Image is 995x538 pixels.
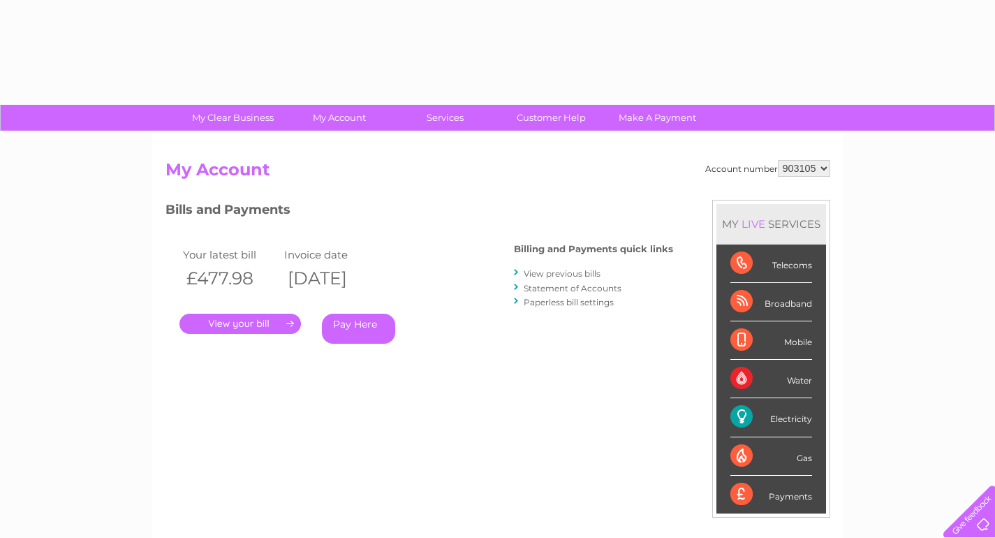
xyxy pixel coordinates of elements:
a: Paperless bill settings [524,297,614,307]
div: Telecoms [730,245,812,283]
h4: Billing and Payments quick links [514,244,673,254]
a: Statement of Accounts [524,283,621,293]
a: My Account [281,105,397,131]
td: Invoice date [281,245,382,264]
td: Your latest bill [179,245,281,264]
th: [DATE] [281,264,382,293]
div: Broadband [730,283,812,321]
th: £477.98 [179,264,281,293]
div: MY SERVICES [716,204,826,244]
a: . [179,314,301,334]
a: View previous bills [524,268,600,279]
div: Mobile [730,321,812,360]
h2: My Account [165,160,830,187]
div: Gas [730,437,812,476]
a: Make A Payment [600,105,715,131]
div: Electricity [730,398,812,437]
div: LIVE [739,217,768,231]
a: Pay Here [322,314,395,344]
h3: Bills and Payments [165,200,673,224]
div: Payments [730,476,812,514]
a: My Clear Business [175,105,290,131]
div: Water [730,360,812,398]
div: Account number [705,160,830,177]
a: Services [388,105,503,131]
a: Customer Help [494,105,609,131]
